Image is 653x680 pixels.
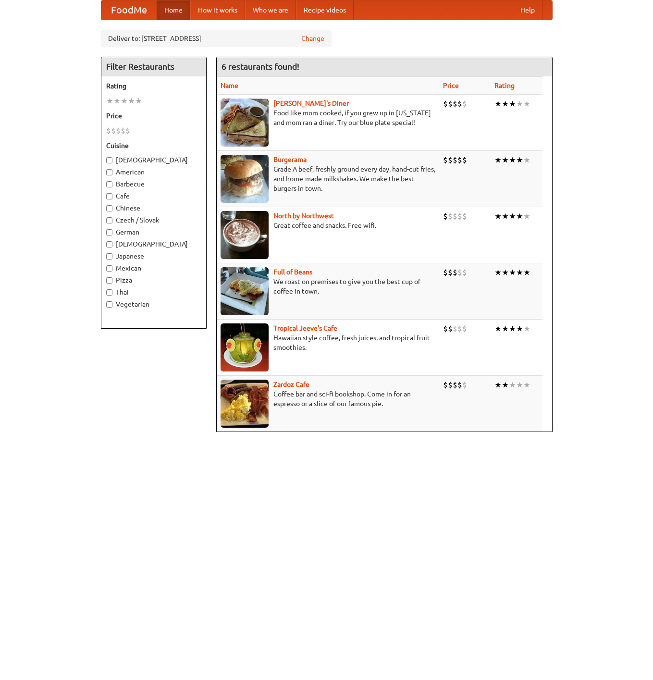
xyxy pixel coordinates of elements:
[101,0,157,20] a: FoodMe
[516,380,523,390] li: ★
[523,99,530,109] li: ★
[106,179,201,189] label: Barbecue
[273,156,307,163] a: Burgerama
[494,380,502,390] li: ★
[448,99,453,109] li: $
[509,267,516,278] li: ★
[494,99,502,109] li: ★
[509,380,516,390] li: ★
[502,323,509,334] li: ★
[221,380,269,428] img: zardoz.jpg
[106,239,201,249] label: [DEMOGRAPHIC_DATA]
[106,265,112,272] input: Mexican
[106,227,201,237] label: German
[443,267,448,278] li: $
[502,155,509,165] li: ★
[106,125,111,136] li: $
[111,125,116,136] li: $
[106,241,112,247] input: [DEMOGRAPHIC_DATA]
[106,169,112,175] input: American
[221,108,435,127] p: Food like mom cooked, if you grew up in [US_STATE] and mom ran a diner. Try our blue plate special!
[443,155,448,165] li: $
[453,267,457,278] li: $
[106,157,112,163] input: [DEMOGRAPHIC_DATA]
[502,99,509,109] li: ★
[523,211,530,222] li: ★
[462,99,467,109] li: $
[221,82,238,89] a: Name
[516,323,523,334] li: ★
[273,324,337,332] b: Tropical Jeeve's Cafe
[509,99,516,109] li: ★
[457,211,462,222] li: $
[494,155,502,165] li: ★
[523,155,530,165] li: ★
[101,57,206,76] h4: Filter Restaurants
[516,267,523,278] li: ★
[121,96,128,106] li: ★
[221,333,435,352] p: Hawaiian style coffee, fresh juices, and tropical fruit smoothies.
[221,277,435,296] p: We roast on premises to give you the best cup of coffee in town.
[106,229,112,235] input: German
[106,251,201,261] label: Japanese
[106,203,201,213] label: Chinese
[106,301,112,308] input: Vegetarian
[157,0,190,20] a: Home
[453,155,457,165] li: $
[113,96,121,106] li: ★
[509,323,516,334] li: ★
[106,253,112,260] input: Japanese
[221,267,269,315] img: beans.jpg
[221,323,269,371] img: jeeves.jpg
[273,381,309,388] a: Zardoz Cafe
[221,155,269,203] img: burgerama.jpg
[453,323,457,334] li: $
[494,323,502,334] li: ★
[106,215,201,225] label: Czech / Slovak
[221,99,269,147] img: sallys.jpg
[190,0,245,20] a: How it works
[453,211,457,222] li: $
[453,99,457,109] li: $
[106,141,201,150] h5: Cuisine
[106,193,112,199] input: Cafe
[301,34,324,43] a: Change
[106,111,201,121] h5: Price
[462,380,467,390] li: $
[106,191,201,201] label: Cafe
[116,125,121,136] li: $
[462,155,467,165] li: $
[502,211,509,222] li: ★
[457,323,462,334] li: $
[448,267,453,278] li: $
[106,263,201,273] label: Mexican
[448,155,453,165] li: $
[453,380,457,390] li: $
[509,211,516,222] li: ★
[273,99,349,107] a: [PERSON_NAME]'s Diner
[457,155,462,165] li: $
[513,0,542,20] a: Help
[273,268,312,276] b: Full of Beans
[106,289,112,296] input: Thai
[443,323,448,334] li: $
[135,96,142,106] li: ★
[443,380,448,390] li: $
[273,212,334,220] a: North by Northwest
[516,99,523,109] li: ★
[106,299,201,309] label: Vegetarian
[222,62,299,71] ng-pluralize: 6 restaurants found!
[457,267,462,278] li: $
[128,96,135,106] li: ★
[121,125,125,136] li: $
[516,211,523,222] li: ★
[106,205,112,211] input: Chinese
[462,211,467,222] li: $
[106,275,201,285] label: Pizza
[106,167,201,177] label: American
[448,211,453,222] li: $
